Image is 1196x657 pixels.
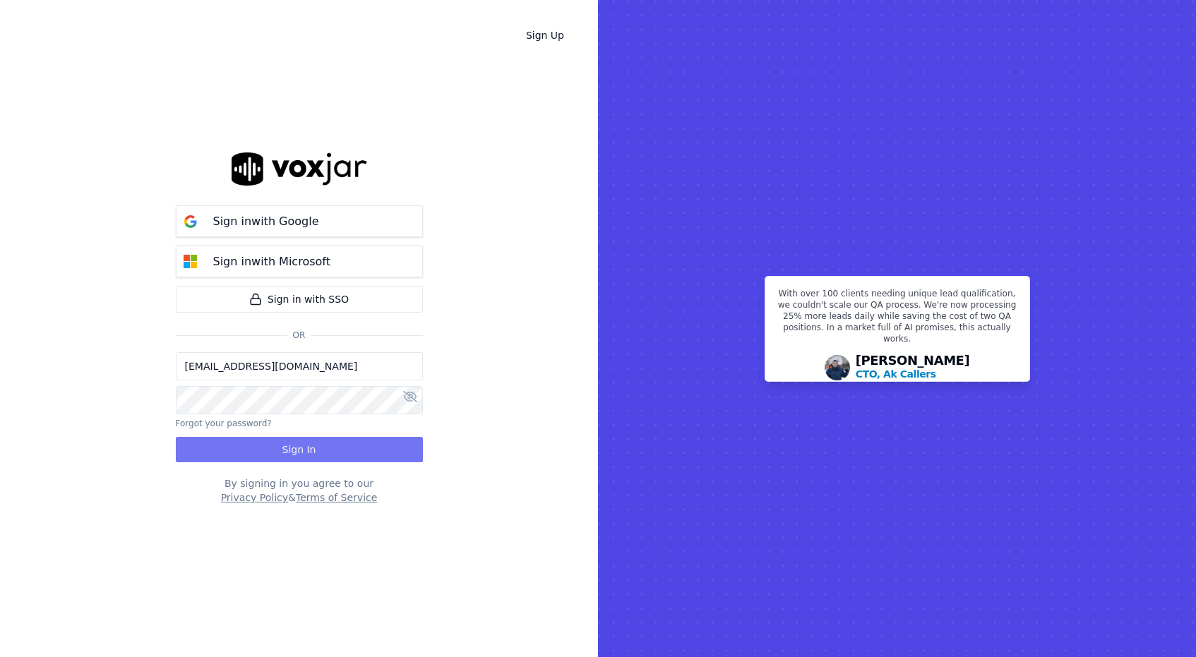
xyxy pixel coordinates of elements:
[176,476,423,505] div: By signing in you agree to our &
[176,286,423,313] a: Sign in with SSO
[176,352,423,380] input: Email
[177,207,205,236] img: google Sign in button
[515,23,575,48] a: Sign Up
[287,330,311,341] span: Or
[856,354,970,381] div: [PERSON_NAME]
[177,248,205,276] img: microsoft Sign in button
[176,418,272,429] button: Forgot your password?
[296,490,377,505] button: Terms of Service
[213,213,319,230] p: Sign in with Google
[176,246,423,277] button: Sign inwith Microsoft
[774,288,1021,350] p: With over 100 clients needing unique lead qualification, we couldn't scale our QA process. We're ...
[221,490,288,505] button: Privacy Policy
[232,152,367,186] img: logo
[825,355,850,380] img: Avatar
[856,367,936,381] p: CTO, Ak Callers
[176,437,423,462] button: Sign In
[176,205,423,237] button: Sign inwith Google
[213,253,330,270] p: Sign in with Microsoft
